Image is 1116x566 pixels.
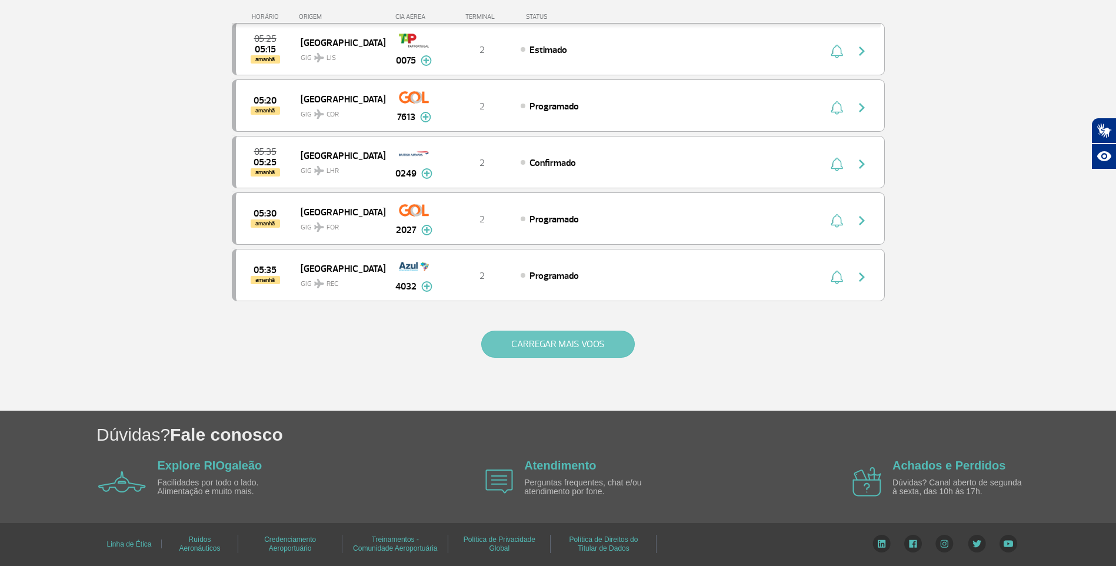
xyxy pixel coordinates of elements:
div: HORÁRIO [235,13,299,21]
span: [GEOGRAPHIC_DATA] [301,148,376,163]
span: 0249 [395,167,417,181]
span: [GEOGRAPHIC_DATA] [301,261,376,276]
img: destiny_airplane.svg [314,279,324,288]
span: 2 [479,270,485,282]
button: Abrir tradutor de língua de sinais. [1091,118,1116,144]
a: Credenciamento Aeroportuário [264,531,316,557]
span: 2025-08-27 05:25:00 [254,35,276,43]
span: 2025-08-27 05:25:00 [254,158,276,167]
img: sino-painel-voo.svg [831,44,843,58]
span: GIG [301,159,376,177]
span: GIG [301,272,376,289]
img: seta-direita-painel-voo.svg [855,157,869,171]
img: airplane icon [98,471,146,492]
img: mais-info-painel-voo.svg [421,281,432,292]
span: amanhã [251,276,280,284]
span: Programado [529,270,579,282]
span: GIG [301,103,376,120]
img: sino-painel-voo.svg [831,101,843,115]
a: Achados e Perdidos [892,459,1005,472]
span: 2027 [396,223,417,237]
img: sino-painel-voo.svg [831,270,843,284]
span: 2025-08-27 05:20:00 [254,96,276,105]
span: amanhã [251,219,280,228]
img: LinkedIn [872,535,891,552]
img: sino-painel-voo.svg [831,214,843,228]
button: Abrir recursos assistivos. [1091,144,1116,169]
img: mais-info-painel-voo.svg [421,55,432,66]
img: airplane icon [485,470,513,494]
span: 2025-08-27 05:15:00 [255,45,276,54]
span: Programado [529,214,579,225]
div: CIA AÉREA [385,13,444,21]
span: 2 [479,101,485,112]
span: [GEOGRAPHIC_DATA] [301,91,376,106]
img: mais-info-painel-voo.svg [421,225,432,235]
p: Dúvidas? Canal aberto de segunda à sexta, das 10h às 17h. [892,478,1028,497]
span: 2 [479,157,485,169]
button: CARREGAR MAIS VOOS [481,331,635,358]
img: Instagram [935,535,954,552]
span: FOR [327,222,339,233]
img: seta-direita-painel-voo.svg [855,44,869,58]
img: mais-info-painel-voo.svg [421,168,432,179]
span: [GEOGRAPHIC_DATA] [301,35,376,50]
a: Ruídos Aeronáuticos [179,531,221,557]
span: 0075 [396,54,416,68]
img: destiny_airplane.svg [314,166,324,175]
span: GIG [301,46,376,64]
span: amanhã [251,55,280,64]
img: seta-direita-painel-voo.svg [855,101,869,115]
span: 2 [479,44,485,56]
span: 2025-08-27 05:35:00 [254,148,276,156]
a: Política de Privacidade Global [464,531,535,557]
span: REC [327,279,338,289]
span: Programado [529,101,579,112]
span: 7613 [397,110,415,124]
img: Twitter [968,535,986,552]
div: TERMINAL [444,13,520,21]
a: Linha de Ética [106,536,151,552]
img: destiny_airplane.svg [314,109,324,119]
span: 2025-08-27 05:30:00 [254,209,276,218]
span: Estimado [529,44,567,56]
img: sino-painel-voo.svg [831,157,843,171]
span: LHR [327,166,339,177]
img: seta-direita-painel-voo.svg [855,270,869,284]
img: YouTube [1000,535,1017,552]
img: airplane icon [852,467,881,497]
p: Perguntas frequentes, chat e/ou atendimento por fone. [524,478,659,497]
span: amanhã [251,106,280,115]
div: STATUS [520,13,616,21]
img: mais-info-painel-voo.svg [420,112,431,122]
a: Atendimento [524,459,596,472]
span: COR [327,109,339,120]
span: 2025-08-27 05:35:00 [254,266,276,274]
span: Fale conosco [170,425,283,444]
span: 2 [479,214,485,225]
img: Facebook [904,535,922,552]
img: destiny_airplane.svg [314,53,324,62]
span: LIS [327,53,336,64]
span: GIG [301,216,376,233]
span: 4032 [395,279,417,294]
img: seta-direita-painel-voo.svg [855,214,869,228]
img: destiny_airplane.svg [314,222,324,232]
h1: Dúvidas? [96,422,1116,447]
div: ORIGEM [299,13,385,21]
span: amanhã [251,168,280,177]
p: Facilidades por todo o lado. Alimentação e muito mais. [158,478,293,497]
div: Plugin de acessibilidade da Hand Talk. [1091,118,1116,169]
a: Política de Direitos do Titular de Dados [569,531,638,557]
a: Explore RIOgaleão [158,459,262,472]
span: Confirmado [529,157,576,169]
span: [GEOGRAPHIC_DATA] [301,204,376,219]
a: Treinamentos - Comunidade Aeroportuária [353,531,437,557]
